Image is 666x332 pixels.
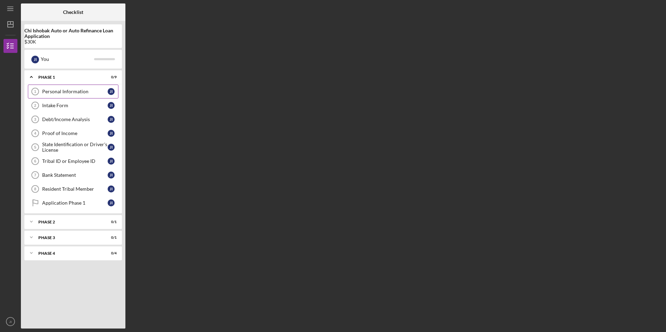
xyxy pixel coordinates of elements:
[63,9,83,15] b: Checklist
[28,85,118,98] a: 1Personal InformationJI
[38,236,99,240] div: Phase 3
[42,172,108,178] div: Bank Statement
[108,88,115,95] div: J I
[108,158,115,165] div: J I
[42,89,108,94] div: Personal Information
[108,102,115,109] div: J I
[34,117,36,121] tspan: 3
[24,28,122,39] b: Chi Ishobak Auto or Auto Refinance Loan Application
[34,103,36,108] tspan: 2
[24,39,122,45] div: $30K
[104,251,117,255] div: 0 / 4
[108,199,115,206] div: J I
[34,145,36,149] tspan: 5
[38,251,99,255] div: Phase 4
[28,154,118,168] a: 6Tribal ID or Employee IDJI
[34,89,36,94] tspan: 1
[108,172,115,179] div: J I
[108,144,115,151] div: J I
[42,117,108,122] div: Debt/Income Analysis
[42,142,108,153] div: State Identification or Driver's License
[28,196,118,210] a: Application Phase 1JI
[28,98,118,112] a: 2Intake FormJI
[42,186,108,192] div: Resident Tribal Member
[104,75,117,79] div: 0 / 9
[104,236,117,240] div: 0 / 1
[108,130,115,137] div: J I
[42,200,108,206] div: Application Phase 1
[42,103,108,108] div: Intake Form
[41,53,94,65] div: You
[38,220,99,224] div: Phase 2
[104,220,117,224] div: 0 / 1
[42,131,108,136] div: Proof of Income
[28,182,118,196] a: 8Resident Tribal MemberJI
[28,126,118,140] a: 4Proof of IncomeJI
[3,315,17,329] button: JI
[31,56,39,63] div: J I
[108,116,115,123] div: J I
[34,173,36,177] tspan: 7
[9,320,11,324] text: JI
[28,112,118,126] a: 3Debt/Income AnalysisJI
[38,75,99,79] div: Phase 1
[34,187,36,191] tspan: 8
[28,168,118,182] a: 7Bank StatementJI
[34,159,36,163] tspan: 6
[42,158,108,164] div: Tribal ID or Employee ID
[28,140,118,154] a: 5State Identification or Driver's LicenseJI
[108,185,115,192] div: J I
[34,131,37,135] tspan: 4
